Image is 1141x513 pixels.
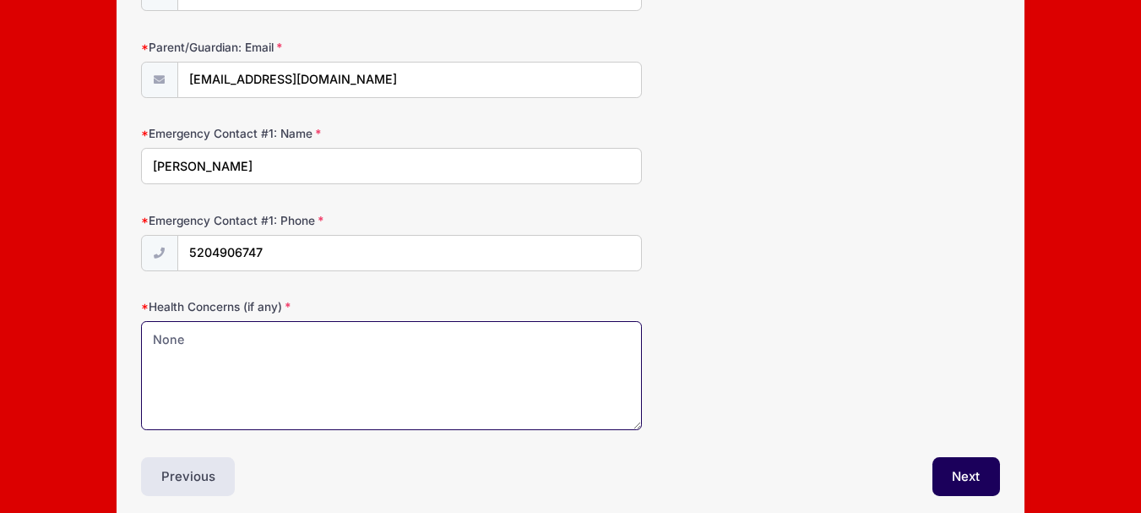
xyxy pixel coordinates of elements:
button: Previous [141,457,236,496]
label: Emergency Contact #1: Phone [141,212,427,229]
button: Next [932,457,1001,496]
label: Parent/Guardian: Email [141,39,427,56]
textarea: None [141,321,642,430]
label: Health Concerns (if any) [141,298,427,315]
input: email@email.com [177,62,642,98]
input: (xxx) xxx-xxxx [177,235,642,271]
label: Emergency Contact #1: Name [141,125,427,142]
